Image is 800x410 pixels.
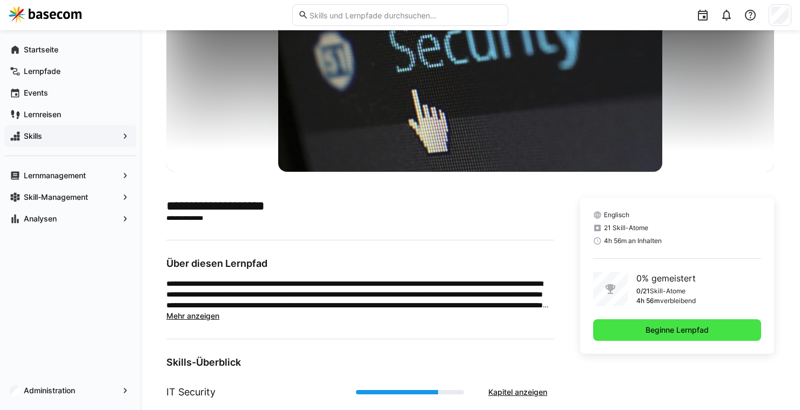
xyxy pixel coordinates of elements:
input: Skills und Lernpfade durchsuchen… [308,10,502,20]
p: 4h 56m [636,297,660,305]
h1: IT Security [166,385,216,399]
span: 21 Skill-Atome [604,224,648,232]
button: Beginne Lernpfad [593,319,761,341]
h3: Über diesen Lernpfad [166,258,554,270]
span: Beginne Lernpfad [644,325,710,335]
span: 4h 56m an Inhalten [604,237,662,245]
span: Mehr anzeigen [166,311,219,320]
h3: Skills-Überblick [166,357,554,368]
p: verbleibend [660,297,696,305]
span: Englisch [604,211,629,219]
p: Skill-Atome [650,287,685,295]
button: Kapitel anzeigen [481,381,554,403]
p: 0/21 [636,287,650,295]
p: 0% gemeistert [636,272,696,285]
span: Kapitel anzeigen [487,387,549,398]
